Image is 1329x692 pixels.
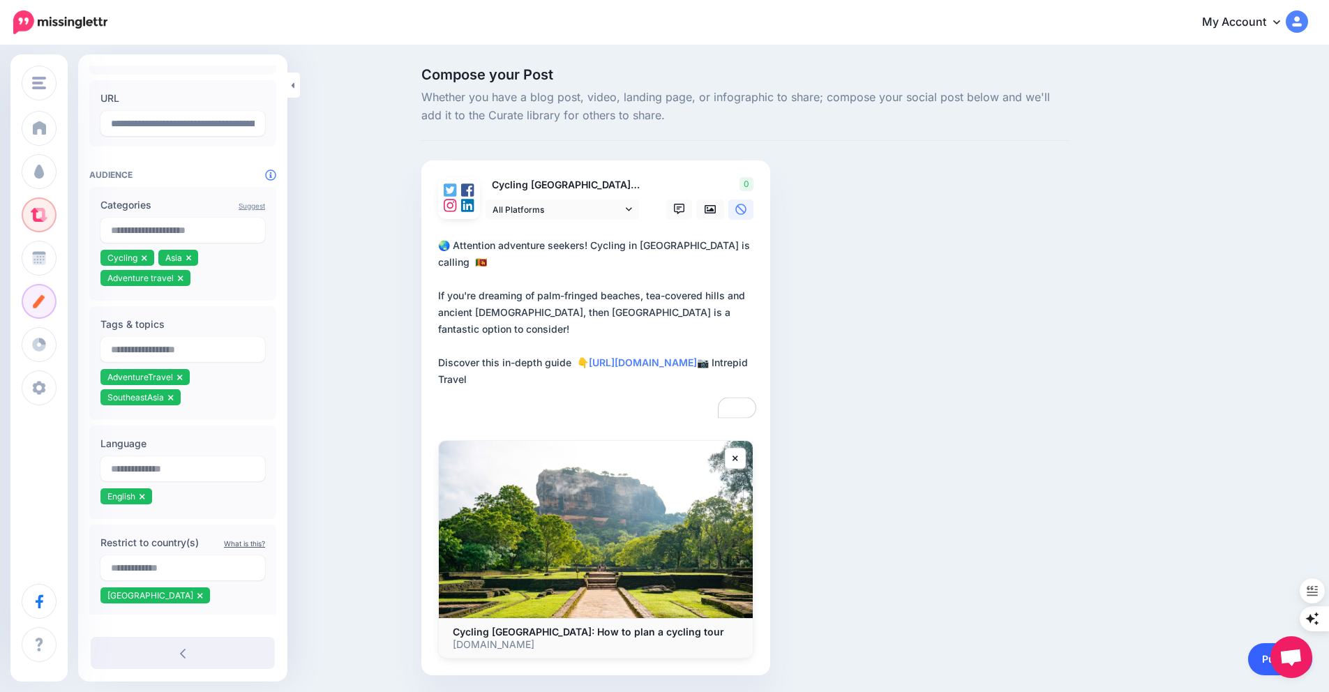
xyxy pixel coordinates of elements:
a: My Account [1188,6,1308,40]
span: Adventure travel [107,273,174,283]
span: Whether you have a blog post, video, landing page, or infographic to share; compose your social p... [421,89,1069,125]
img: menu.png [32,77,46,89]
span: Cycling [107,253,137,263]
label: Categories [100,197,265,213]
span: All Platforms [493,202,622,217]
textarea: To enrich screen reader interactions, please activate Accessibility in Grammarly extension settings [438,237,759,421]
b: Cycling [GEOGRAPHIC_DATA]: How to plan a cycling tour [453,626,724,638]
span: [GEOGRAPHIC_DATA] [107,590,193,601]
div: 🌏 Attention adventure seekers! Cycling in [GEOGRAPHIC_DATA] is calling 🇱🇰 If you're dreaming of p... [438,237,759,388]
span: Asia [165,253,182,263]
a: What is this? [224,539,265,548]
img: Missinglettr [13,10,107,34]
span: English [107,491,135,502]
label: Restrict to country(s) [100,534,265,551]
span: AdventureTravel [107,372,173,382]
h4: Audience [89,170,276,180]
a: Publish [1248,643,1312,675]
p: Cycling [GEOGRAPHIC_DATA]: The ultimate guide for cyclists [486,177,640,193]
p: [DOMAIN_NAME] [453,638,739,651]
span: SoutheastAsia [107,392,164,403]
label: Language [100,435,265,452]
a: All Platforms [486,200,639,220]
a: Suggest [239,202,265,210]
label: URL [100,90,265,107]
img: Cycling Sri Lanka: How to plan a cycling tour [439,441,753,617]
a: Open chat [1270,636,1312,678]
label: Tags & topics [100,316,265,333]
span: 0 [739,177,753,191]
span: Compose your Post [421,68,1069,82]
